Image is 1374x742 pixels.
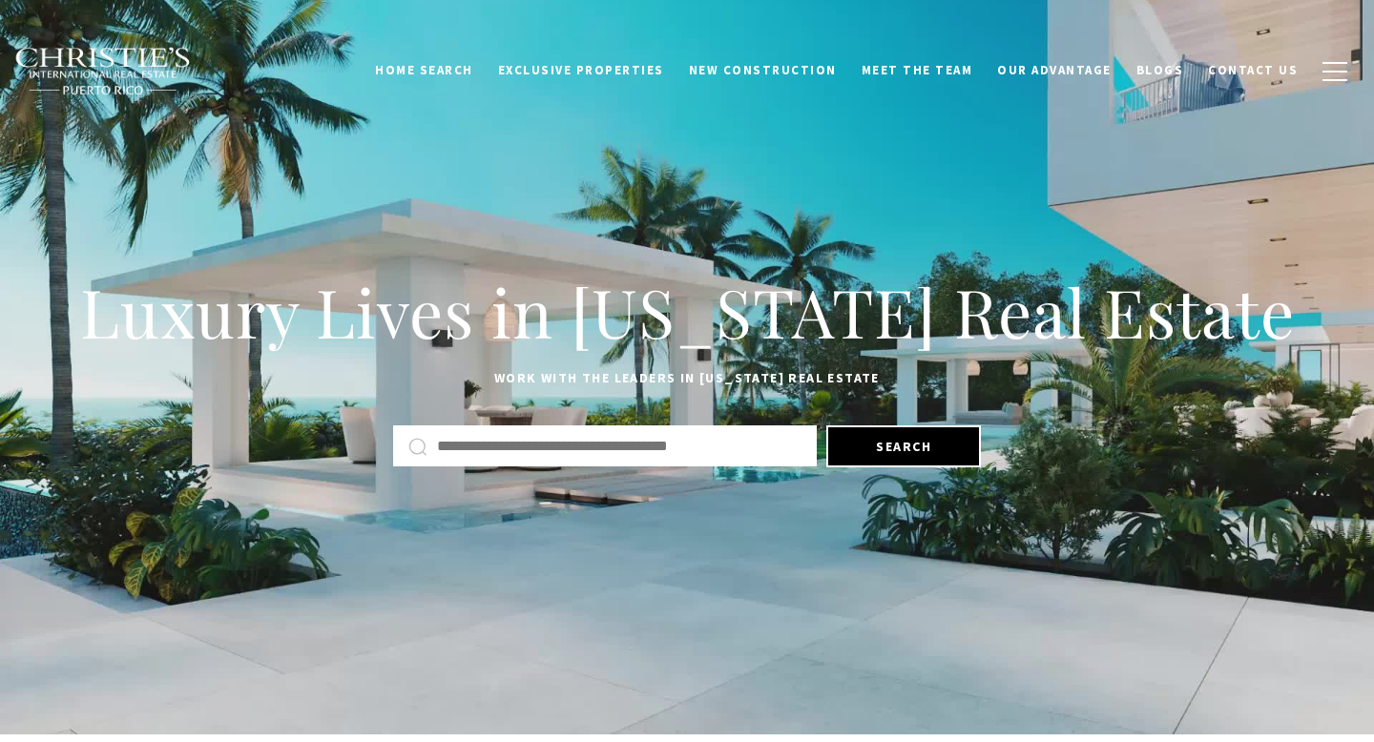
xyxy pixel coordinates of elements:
span: Exclusive Properties [498,62,664,78]
p: Work with the leaders in [US_STATE] Real Estate [67,367,1307,390]
a: Our Advantage [985,52,1124,89]
img: Christie's International Real Estate black text logo [14,47,192,96]
span: Contact Us [1208,62,1298,78]
span: New Construction [689,62,837,78]
a: Home Search [363,52,486,89]
span: Blogs [1136,62,1184,78]
a: Exclusive Properties [486,52,677,89]
a: Blogs [1124,52,1197,89]
span: Our Advantage [997,62,1112,78]
button: Search [826,425,981,467]
a: Meet the Team [849,52,986,89]
h1: Luxury Lives in [US_STATE] Real Estate [67,270,1307,354]
a: New Construction [677,52,849,89]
